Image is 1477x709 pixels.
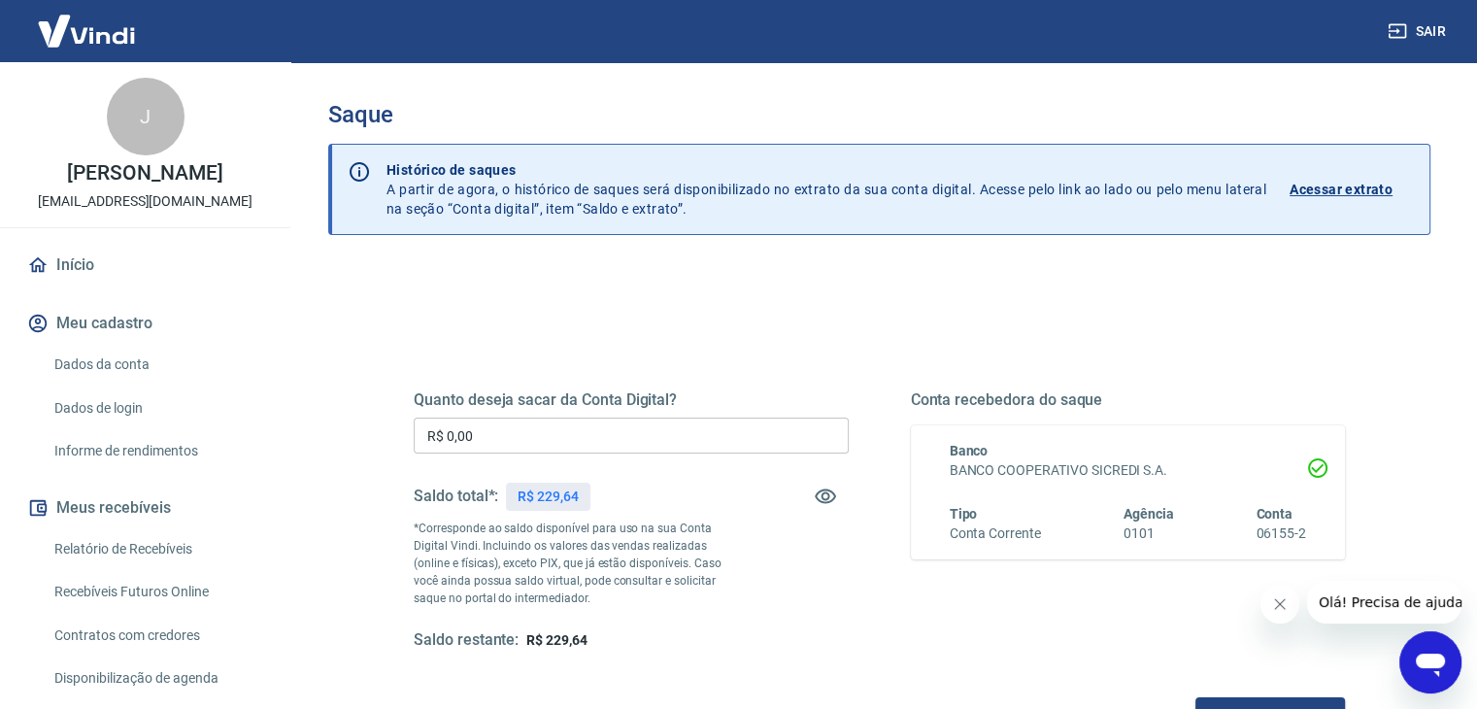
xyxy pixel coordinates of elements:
p: [PERSON_NAME] [67,163,222,184]
a: Início [23,244,267,287]
p: Acessar extrato [1290,180,1393,199]
span: R$ 229,64 [526,632,587,648]
span: Conta [1256,506,1292,522]
h5: Saldo total*: [414,487,498,506]
h6: 06155-2 [1256,523,1306,544]
h6: 0101 [1124,523,1174,544]
a: Informe de rendimentos [47,431,267,471]
a: Dados da conta [47,345,267,385]
div: J [107,78,185,155]
span: Banco [950,443,989,458]
h6: Conta Corrente [950,523,1041,544]
a: Dados de login [47,388,267,428]
a: Contratos com credores [47,616,267,656]
a: Recebíveis Futuros Online [47,572,267,612]
iframe: Fechar mensagem [1260,585,1299,624]
a: Acessar extrato [1290,160,1414,219]
p: *Corresponde ao saldo disponível para uso na sua Conta Digital Vindi. Incluindo os valores das ve... [414,520,740,607]
h5: Quanto deseja sacar da Conta Digital? [414,390,849,410]
p: Histórico de saques [386,160,1266,180]
img: Vindi [23,1,150,60]
span: Tipo [950,506,978,522]
button: Sair [1384,14,1454,50]
iframe: Botão para abrir a janela de mensagens [1399,631,1461,693]
h6: BANCO COOPERATIVO SICREDI S.A. [950,460,1307,481]
span: Agência [1124,506,1174,522]
p: A partir de agora, o histórico de saques será disponibilizado no extrato da sua conta digital. Ac... [386,160,1266,219]
a: Relatório de Recebíveis [47,529,267,569]
h5: Saldo restante: [414,630,519,651]
p: R$ 229,64 [518,487,579,507]
span: Olá! Precisa de ajuda? [12,14,163,29]
h3: Saque [328,101,1430,128]
p: [EMAIL_ADDRESS][DOMAIN_NAME] [38,191,252,212]
iframe: Mensagem da empresa [1307,581,1461,624]
h5: Conta recebedora do saque [911,390,1346,410]
button: Meus recebíveis [23,487,267,529]
button: Meu cadastro [23,302,267,345]
a: Disponibilização de agenda [47,658,267,698]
